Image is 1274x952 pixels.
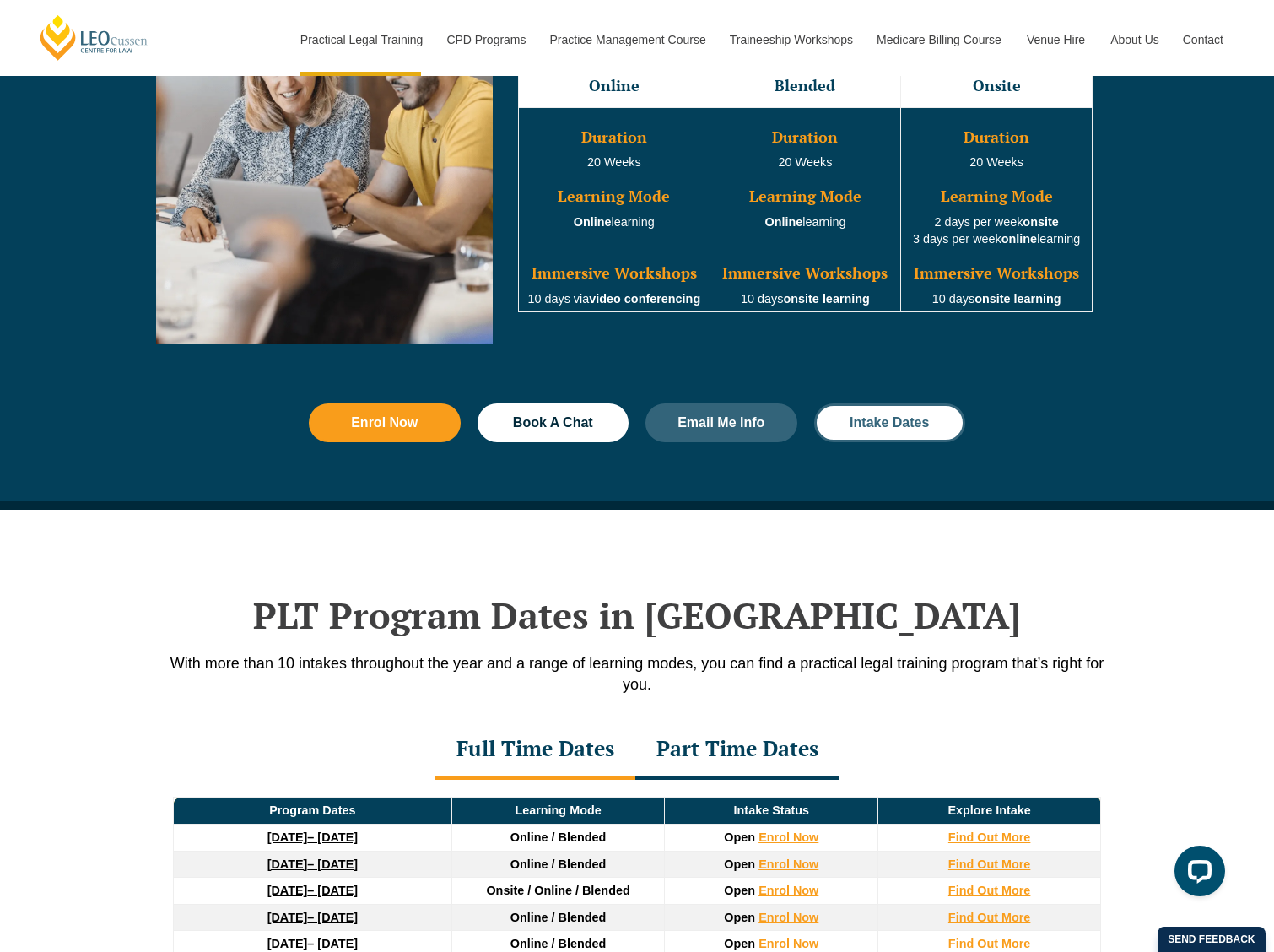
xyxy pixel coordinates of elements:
[156,653,1118,695] p: With more than 10 intakes throughout the year and a range of learning modes, you can find a pract...
[712,129,899,146] h3: Duration
[948,911,1031,924] a: Find Out More
[519,107,710,312] td: learning 10 days via
[486,884,629,897] span: Onsite / Online / Blended
[948,830,1031,844] a: Find Out More
[712,265,899,282] h3: Immersive Workshops
[38,14,150,62] a: [PERSON_NAME] Centre for Law
[434,3,537,76] a: CPD Programs
[758,884,818,897] a: Enrol Now
[758,857,818,871] a: Enrol Now
[974,292,1061,306] strong: onsite learning
[478,403,629,442] a: Book A Chat
[1023,215,1058,229] strong: onsite
[537,3,717,76] a: Practice Management Course
[1161,839,1232,910] iframe: LiveChat chat widget
[510,911,607,924] span: Online / Blended
[156,594,1118,636] h2: PLT Program Dates in [GEOGRAPHIC_DATA]
[435,721,635,780] div: Full Time Dates
[174,798,452,825] td: Program Dates
[665,798,878,825] td: Intake Status
[758,830,818,844] a: Enrol Now
[903,188,1090,205] h3: Learning Mode
[267,937,358,950] a: [DATE]– [DATE]
[1170,3,1236,76] a: Contact
[1014,3,1098,76] a: Venue Hire
[878,798,1101,825] td: Explore Intake
[451,798,665,825] td: Learning Mode
[850,416,929,430] span: Intake Dates
[814,403,966,442] a: Intake Dates
[510,857,607,871] span: Online / Blended
[589,292,700,306] strong: video conferencing
[903,265,1090,282] h3: Immersive Workshops
[267,857,358,871] a: [DATE]– [DATE]
[724,857,755,871] span: Open
[948,937,1031,950] a: Find Out More
[288,3,435,76] a: Practical Legal Training
[510,830,607,844] span: Online / Blended
[521,265,708,282] h3: Immersive Workshops
[309,403,461,442] a: Enrol Now
[712,78,899,95] h3: Blended
[724,937,755,950] span: Open
[587,155,641,169] span: 20 Weeks
[677,416,764,430] span: Email Me Info
[903,78,1090,95] h3: Onsite
[267,911,358,924] a: [DATE]– [DATE]
[1098,3,1170,76] a: About Us
[758,911,818,924] a: Enrol Now
[948,857,1031,871] a: Find Out More
[948,884,1031,897] a: Find Out More
[758,937,818,950] a: Enrol Now
[864,3,1014,76] a: Medicare Billing Course
[724,884,755,897] span: Open
[635,721,839,780] div: Part Time Dates
[710,107,901,312] td: 20 Weeks learning 10 days
[267,830,358,844] a: [DATE]– [DATE]
[267,937,308,950] strong: [DATE]
[784,292,870,306] strong: onsite learning
[267,830,308,844] strong: [DATE]
[645,403,797,442] a: Email Me Info
[901,107,1093,312] td: 20 Weeks 2 days per week 3 days per week learning 10 days
[724,911,755,924] span: Open
[351,416,418,430] span: Enrol Now
[903,129,1090,146] h3: Duration
[510,937,607,950] span: Online / Blended
[712,188,899,205] h3: Learning Mode
[267,884,358,897] a: [DATE]– [DATE]
[1001,232,1037,246] strong: online
[521,188,708,205] h3: Learning Mode
[581,127,647,147] span: Duration
[764,215,802,229] strong: Online
[521,78,708,95] h3: Online
[267,884,308,897] strong: [DATE]
[717,3,864,76] a: Traineeship Workshops
[724,830,755,844] span: Open
[574,215,612,229] strong: Online
[267,911,308,924] strong: [DATE]
[267,857,308,871] strong: [DATE]
[513,416,593,430] span: Book A Chat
